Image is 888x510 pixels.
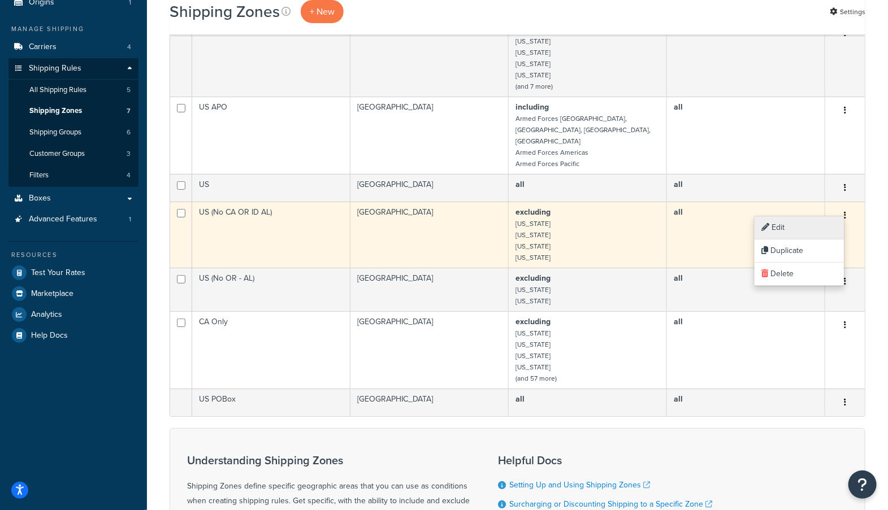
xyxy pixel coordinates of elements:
[31,268,85,278] span: Test Your Rates
[8,58,138,79] a: Shipping Rules
[29,128,81,137] span: Shipping Groups
[29,85,86,95] span: All Shipping Rules
[516,351,551,361] small: [US_STATE]
[8,165,138,186] li: Filters
[127,106,131,116] span: 7
[8,24,138,34] div: Manage Shipping
[29,42,57,52] span: Carriers
[8,325,138,346] a: Help Docs
[31,331,68,341] span: Help Docs
[127,42,131,52] span: 4
[192,389,350,416] td: US POBox
[755,263,844,286] a: Delete
[8,101,138,121] a: Shipping Zones 7
[31,289,73,299] span: Marketplace
[674,316,683,328] b: all
[516,339,551,350] small: [US_STATE]
[8,122,138,143] li: Shipping Groups
[350,19,509,97] td: [GEOGRAPHIC_DATA]
[674,393,683,405] b: all
[509,498,712,510] a: Surcharging or Discounting Shipping to a Specific Zone
[674,206,683,218] b: all
[516,159,579,169] small: Armed Forces Pacific
[192,174,350,202] td: US
[516,59,551,69] small: [US_STATE]
[170,1,280,23] h1: Shipping Zones
[29,215,97,224] span: Advanced Features
[29,106,82,116] span: Shipping Zones
[516,70,551,80] small: [US_STATE]
[516,81,553,91] small: (and 7 more)
[350,389,509,416] td: [GEOGRAPHIC_DATA]
[129,215,131,224] span: 1
[674,178,683,190] b: all
[516,230,551,240] small: [US_STATE]
[848,470,877,499] button: Open Resource Center
[8,37,138,58] li: Carriers
[8,122,138,143] a: Shipping Groups 6
[755,239,844,263] a: Duplicate
[8,263,138,283] a: Test Your Rates
[755,216,844,239] a: Edit
[516,101,549,113] b: including
[674,101,683,113] b: all
[830,4,865,20] a: Settings
[516,373,557,383] small: (and 57 more)
[310,5,335,18] span: + New
[516,316,551,328] b: excluding
[516,241,551,251] small: [US_STATE]
[516,36,551,46] small: [US_STATE]
[31,310,62,320] span: Analytics
[127,128,131,137] span: 6
[192,97,350,174] td: US APO
[516,114,651,146] small: Armed Forces [GEOGRAPHIC_DATA], [GEOGRAPHIC_DATA], [GEOGRAPHIC_DATA], [GEOGRAPHIC_DATA]
[8,209,138,230] li: Advanced Features
[8,80,138,101] a: All Shipping Rules 5
[8,304,138,325] a: Analytics
[516,252,551,263] small: [US_STATE]
[29,149,85,159] span: Customer Groups
[350,268,509,311] td: [GEOGRAPHIC_DATA]
[192,202,350,268] td: US (No CA OR ID AL)
[350,202,509,268] td: [GEOGRAPHIC_DATA]
[29,171,49,180] span: Filters
[8,80,138,101] li: All Shipping Rules
[509,479,650,491] a: Setting Up and Using Shipping Zones
[127,85,131,95] span: 5
[192,268,350,311] td: US (No OR - AL)
[29,64,81,73] span: Shipping Rules
[8,209,138,230] a: Advanced Features 1
[516,47,551,58] small: [US_STATE]
[8,143,138,164] li: Customer Groups
[516,178,525,190] b: all
[516,328,551,338] small: [US_STATE]
[516,219,551,229] small: [US_STATE]
[350,311,509,389] td: [GEOGRAPHIC_DATA]
[516,147,588,158] small: Armed Forces Americas
[192,19,350,97] td: US 48
[498,454,712,467] h3: Helpful Docs
[516,285,551,295] small: [US_STATE]
[516,296,551,306] small: [US_STATE]
[516,393,525,405] b: all
[516,206,551,218] b: excluding
[8,165,138,186] a: Filters 4
[350,174,509,202] td: [GEOGRAPHIC_DATA]
[187,454,470,467] h3: Understanding Shipping Zones
[127,171,131,180] span: 4
[127,149,131,159] span: 3
[8,58,138,187] li: Shipping Rules
[8,284,138,304] a: Marketplace
[350,97,509,174] td: [GEOGRAPHIC_DATA]
[8,188,138,209] a: Boxes
[192,311,350,389] td: CA Only
[674,272,683,284] b: all
[8,143,138,164] a: Customer Groups 3
[516,362,551,372] small: [US_STATE]
[8,101,138,121] li: Shipping Zones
